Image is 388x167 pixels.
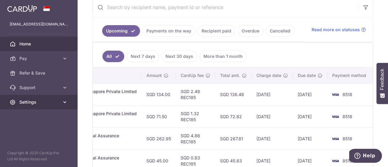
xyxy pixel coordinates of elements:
[19,99,59,105] span: Settings
[146,72,162,78] span: Amount
[380,69,385,90] span: Feedback
[19,70,59,76] span: Refer & Save
[176,83,215,105] td: SGD 2.48 REC185
[312,27,366,33] a: Read more on statuses
[198,25,235,37] a: Recipient paid
[376,63,388,104] button: Feedback - Show survey
[343,158,352,163] span: 8518
[215,105,252,128] td: SGD 72.82
[54,161,137,167] p: 29415411
[327,68,373,83] th: Payment method
[252,83,293,105] td: [DATE]
[215,83,252,105] td: SGD 136.48
[293,128,327,150] td: [DATE]
[343,136,352,141] span: 8518
[176,128,215,150] td: SGD 4.86 REC185
[7,5,37,12] img: CardUp
[349,149,382,164] iframe: Opens a widget where you can find more information
[142,105,176,128] td: SGD 71.50
[19,55,59,62] span: Pay
[329,157,341,165] img: Bank Card
[102,25,140,37] a: Upcoming
[162,51,197,62] a: Next 30 days
[298,72,316,78] span: Due date
[266,25,294,37] a: Cancelled
[312,27,360,33] span: Read more on statuses
[293,83,327,105] td: [DATE]
[215,128,252,150] td: SGD 267.81
[199,51,247,62] a: More than 1 month
[54,95,137,101] p: L521550220
[256,72,281,78] span: Charge date
[343,92,352,97] span: 8518
[238,25,263,37] a: Overdue
[54,111,137,117] div: Insurance. AIA Singapore Private Limited
[54,155,137,161] div: Insurance. Prudential Assurance
[220,72,240,78] span: Total amt.
[252,128,293,150] td: [DATE]
[19,85,59,91] span: Support
[54,89,137,95] div: Insurance. AIA Singapore Private Limited
[54,133,137,139] div: Insurance. Prudential Assurance
[293,105,327,128] td: [DATE]
[127,51,159,62] a: Next 7 days
[329,113,341,120] img: Bank Card
[19,41,59,47] span: Home
[102,51,124,62] a: All
[329,135,341,142] img: Bank Card
[176,105,215,128] td: SGD 1.32 REC185
[49,68,142,83] th: Payment details
[142,128,176,150] td: SGD 262.95
[142,25,195,37] a: Payments on the way
[10,21,68,27] p: [EMAIL_ADDRESS][DOMAIN_NAME]
[142,83,176,105] td: SGD 134.00
[54,139,137,145] p: 48581314
[343,114,352,119] span: 8518
[181,72,204,78] span: CardUp fee
[252,105,293,128] td: [DATE]
[329,91,341,98] img: Bank Card
[54,117,137,123] p: L516375122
